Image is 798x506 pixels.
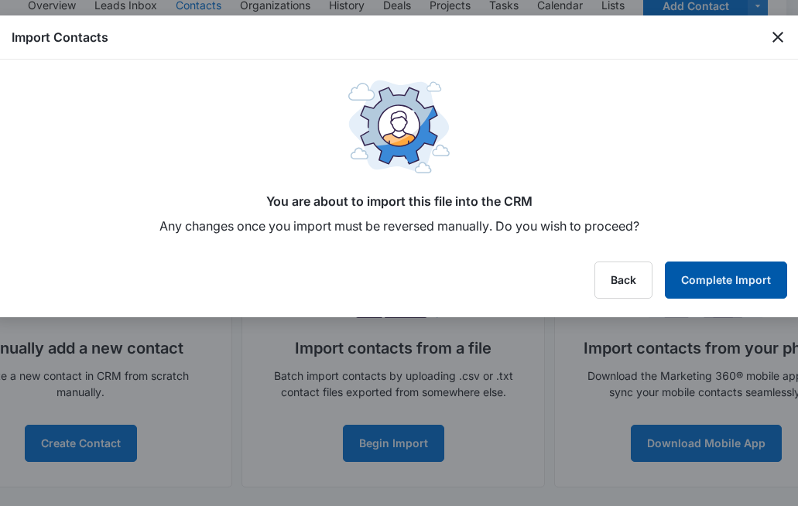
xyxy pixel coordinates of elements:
[769,28,787,46] button: close
[594,262,652,299] button: Back
[159,217,639,235] p: Any changes once you import must be reversed manually. Do you wish to proceed?
[665,262,787,299] button: Complete Import
[266,192,533,210] p: You are about to import this file into the CRM
[12,28,108,46] h1: Import Contacts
